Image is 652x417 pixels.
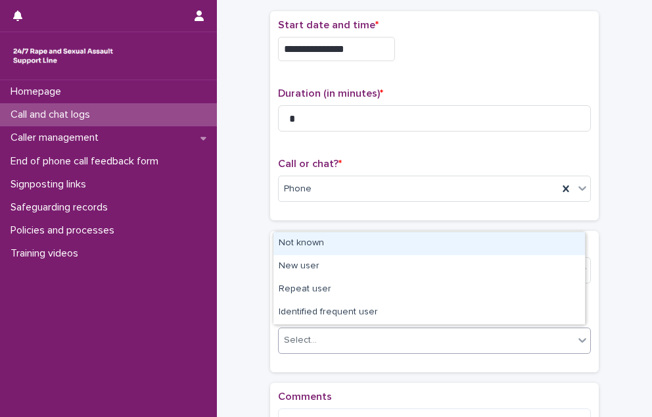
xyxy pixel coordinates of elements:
div: Identified frequent user [273,301,585,324]
div: Not known [273,232,585,255]
p: Caller management [5,132,109,144]
p: Signposting links [5,178,97,191]
span: Duration (in minutes) [278,88,383,99]
div: Select... [284,333,317,347]
div: Repeat user [273,278,585,301]
p: Safeguarding records [5,201,118,214]
p: End of phone call feedback form [5,155,169,168]
p: Homepage [5,86,72,98]
img: rhQMoQhaT3yELyF149Cw [11,43,116,69]
div: New user [273,255,585,278]
p: Policies and processes [5,224,125,237]
p: Training videos [5,247,89,260]
span: Start date and time [278,20,379,30]
span: Comments [278,391,332,402]
span: Phone [284,182,312,196]
p: Call and chat logs [5,109,101,121]
span: Call or chat? [278,159,342,169]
